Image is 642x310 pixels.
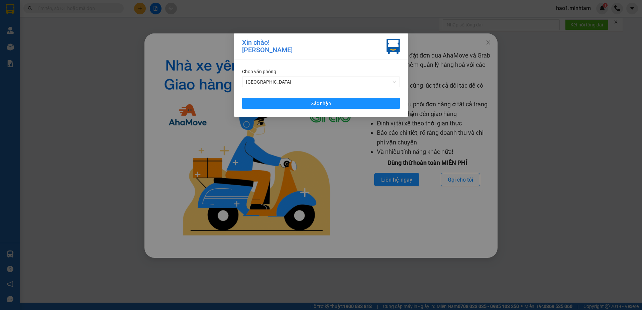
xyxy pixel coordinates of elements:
[242,98,400,109] button: Xác nhận
[242,39,293,54] div: Xin chào! [PERSON_NAME]
[242,68,400,75] div: Chọn văn phòng
[246,77,396,87] span: Tiền Giang
[387,39,400,54] img: vxr-icon
[311,100,331,107] span: Xác nhận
